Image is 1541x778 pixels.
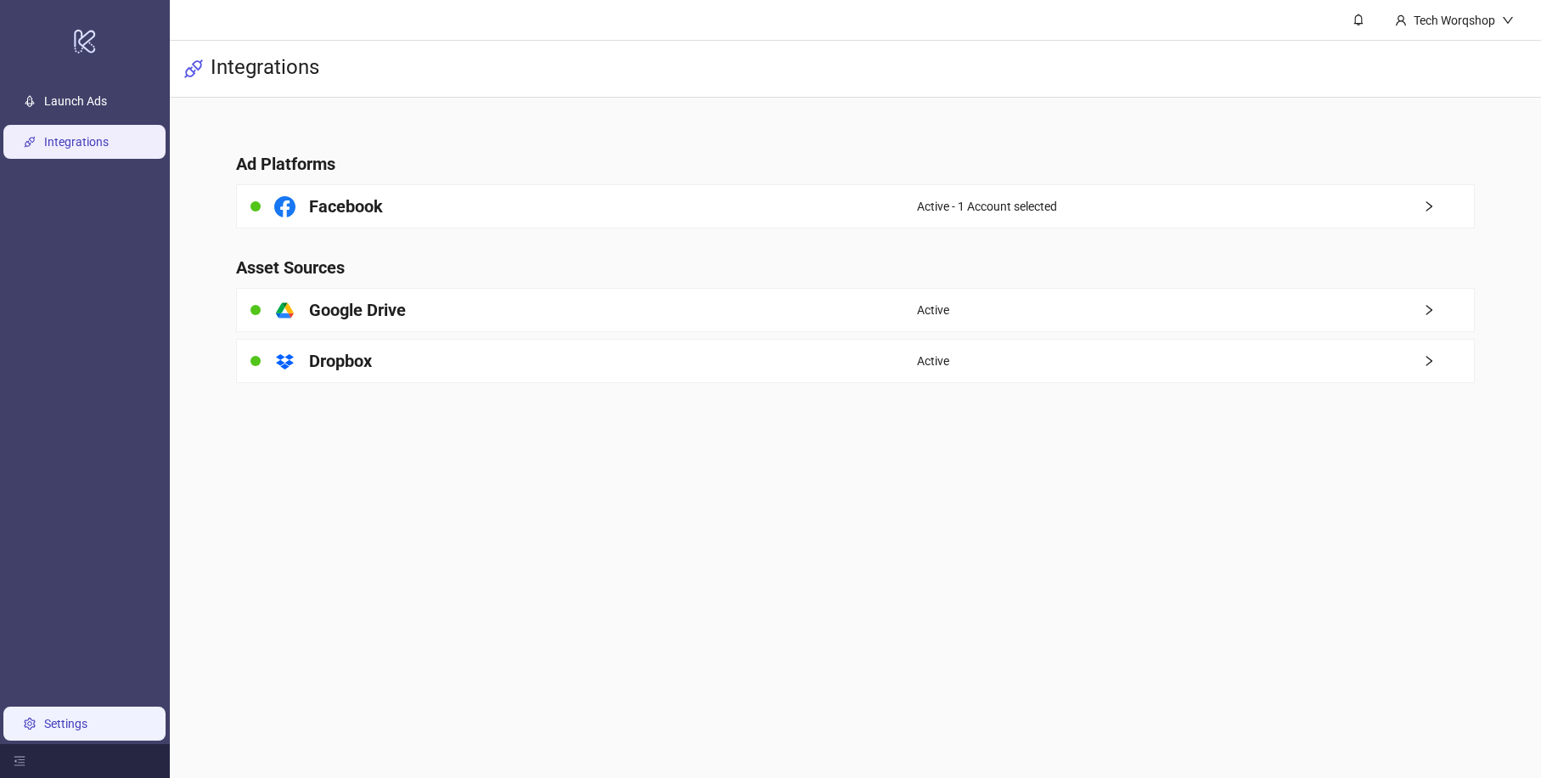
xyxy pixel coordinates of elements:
[236,339,1475,383] a: DropboxActiveright
[44,95,107,109] a: Launch Ads
[1353,14,1364,25] span: bell
[236,184,1475,228] a: FacebookActive - 1 Account selectedright
[1423,200,1474,212] span: right
[236,288,1475,332] a: Google DriveActiveright
[309,349,372,373] h4: Dropbox
[1423,304,1474,316] span: right
[1502,14,1514,26] span: down
[309,194,383,218] h4: Facebook
[44,136,109,149] a: Integrations
[309,298,406,322] h4: Google Drive
[1423,355,1474,367] span: right
[236,256,1475,279] h4: Asset Sources
[1407,11,1502,30] div: Tech Worqshop
[14,755,25,767] span: menu-fold
[917,197,1057,216] span: Active - 1 Account selected
[917,352,949,370] span: Active
[211,54,319,83] h3: Integrations
[917,301,949,319] span: Active
[236,152,1475,176] h4: Ad Platforms
[44,717,87,730] a: Settings
[1395,14,1407,26] span: user
[183,59,204,79] span: api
